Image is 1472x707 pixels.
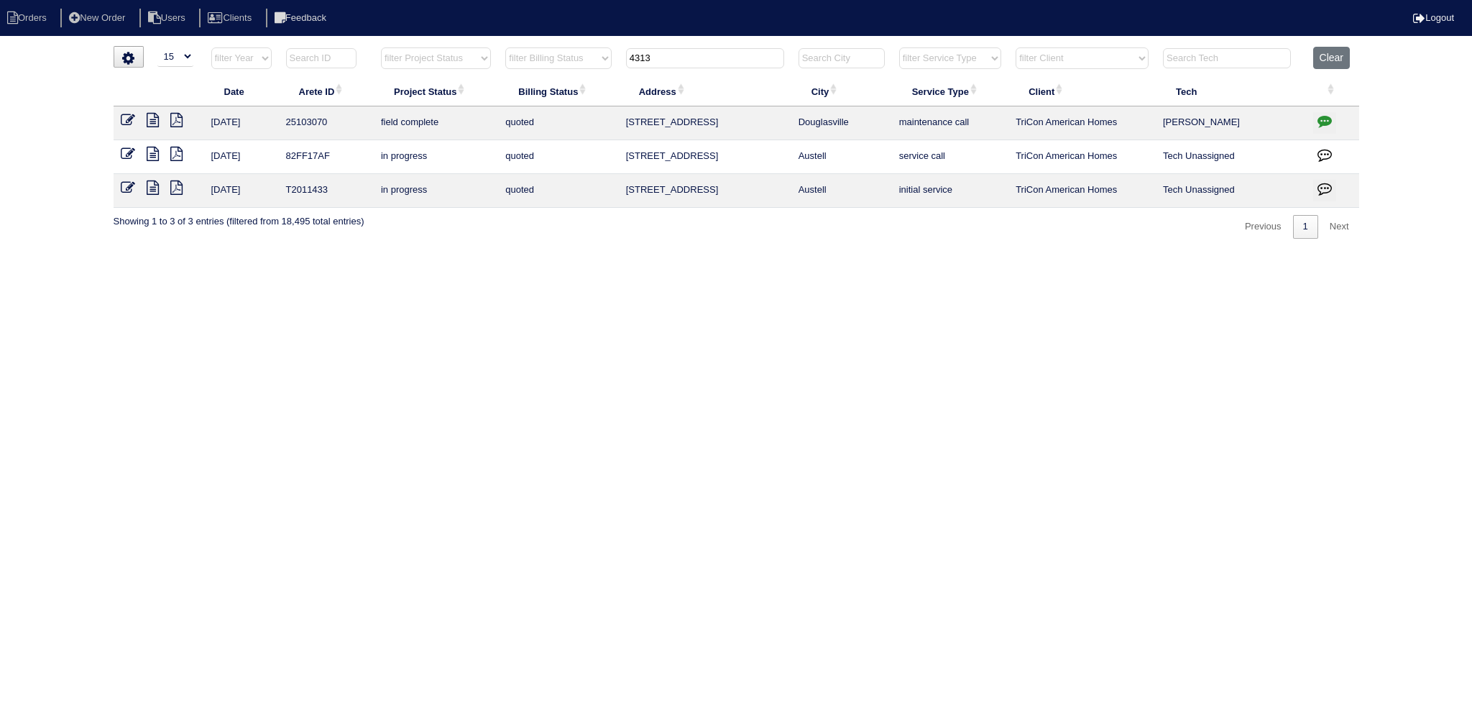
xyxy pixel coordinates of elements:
[204,76,279,106] th: Date
[1008,140,1156,174] td: TriCon American Homes
[619,76,791,106] th: Address: activate to sort column ascending
[60,12,137,23] a: New Order
[498,174,618,208] td: quoted
[791,106,892,140] td: Douglasville
[279,106,374,140] td: 25103070
[498,76,618,106] th: Billing Status: activate to sort column ascending
[799,48,885,68] input: Search City
[498,140,618,174] td: quoted
[374,140,498,174] td: in progress
[1008,76,1156,106] th: Client: activate to sort column ascending
[1156,76,1306,106] th: Tech
[1008,174,1156,208] td: TriCon American Homes
[279,140,374,174] td: 82FF17AF
[279,76,374,106] th: Arete ID: activate to sort column ascending
[139,9,197,28] li: Users
[204,174,279,208] td: [DATE]
[619,140,791,174] td: [STREET_ADDRESS]
[204,140,279,174] td: [DATE]
[892,106,1008,140] td: maintenance call
[266,9,338,28] li: Feedback
[1156,140,1306,174] td: Tech Unassigned
[1320,215,1359,239] a: Next
[1313,47,1350,69] button: Clear
[1413,12,1454,23] a: Logout
[374,76,498,106] th: Project Status: activate to sort column ascending
[892,76,1008,106] th: Service Type: activate to sort column ascending
[60,9,137,28] li: New Order
[892,174,1008,208] td: initial service
[1008,106,1156,140] td: TriCon American Homes
[1156,174,1306,208] td: Tech Unassigned
[791,76,892,106] th: City: activate to sort column ascending
[619,106,791,140] td: [STREET_ADDRESS]
[1156,106,1306,140] td: [PERSON_NAME]
[114,208,364,228] div: Showing 1 to 3 of 3 entries (filtered from 18,495 total entries)
[199,9,263,28] li: Clients
[892,140,1008,174] td: service call
[791,174,892,208] td: Austell
[791,140,892,174] td: Austell
[204,106,279,140] td: [DATE]
[619,174,791,208] td: [STREET_ADDRESS]
[199,12,263,23] a: Clients
[1163,48,1291,68] input: Search Tech
[1306,76,1359,106] th: : activate to sort column ascending
[498,106,618,140] td: quoted
[374,174,498,208] td: in progress
[1293,215,1318,239] a: 1
[626,48,784,68] input: Search Address
[374,106,498,140] td: field complete
[139,12,197,23] a: Users
[286,48,356,68] input: Search ID
[279,174,374,208] td: T2011433
[1235,215,1292,239] a: Previous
